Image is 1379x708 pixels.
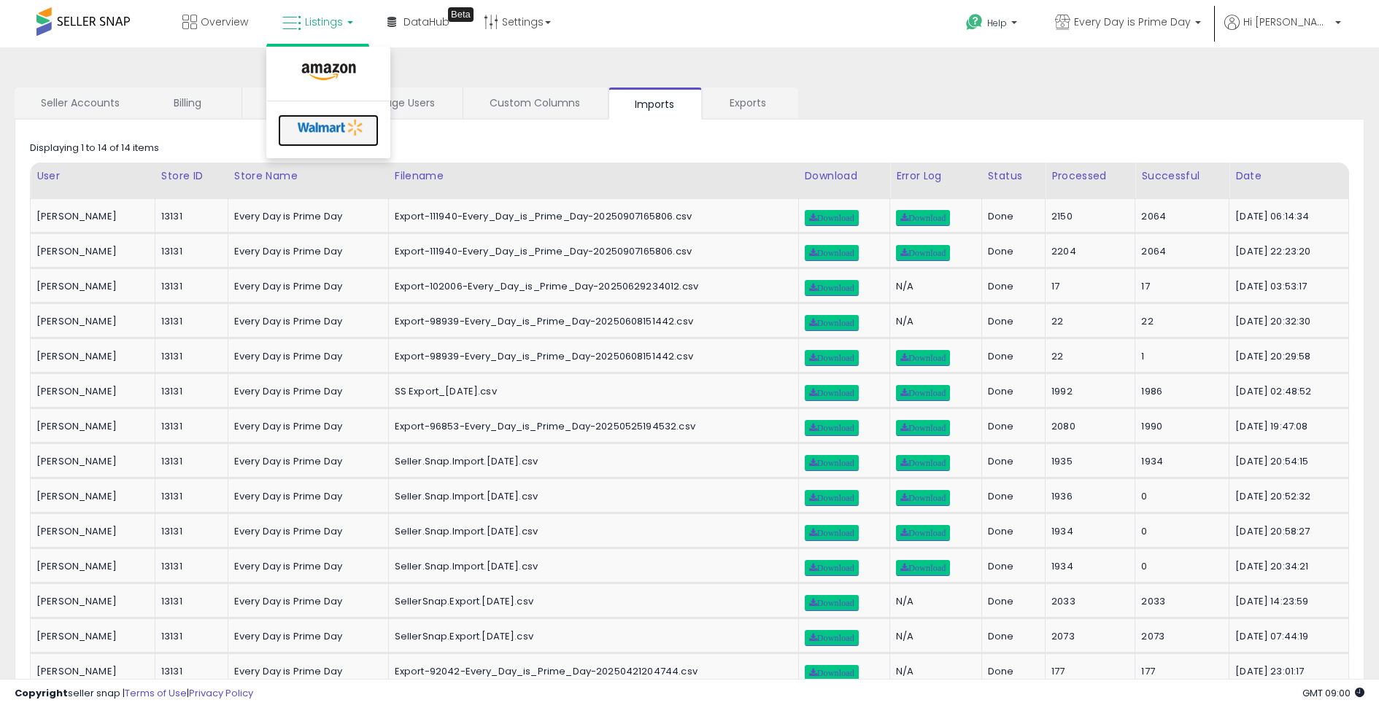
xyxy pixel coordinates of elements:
[1235,245,1337,258] div: [DATE] 22:23:20
[395,595,787,608] div: SellerSnap.Export.[DATE].csv
[448,7,474,22] div: Tooltip anchor
[805,245,859,261] a: Download
[234,210,377,223] div: Every Day is Prime Day
[161,665,217,678] div: 13131
[234,665,377,678] div: Every Day is Prime Day
[896,525,950,541] a: Download
[36,455,144,468] div: [PERSON_NAME]
[1051,420,1124,433] div: 2080
[1051,630,1124,643] div: 2073
[234,315,377,328] div: Every Day is Prime Day
[161,210,217,223] div: 13131
[900,424,946,432] span: Download
[896,245,950,261] a: Download
[1302,686,1364,700] span: 2025-09-10 09:00 GMT
[988,315,1034,328] div: Done
[395,560,787,573] div: Seller.Snap.Import.[DATE].csv
[1051,560,1124,573] div: 1934
[395,455,787,468] div: Seller.Snap.Import.[DATE].csv
[36,385,144,398] div: [PERSON_NAME]
[805,630,859,646] a: Download
[896,595,970,608] div: N/A
[1051,168,1129,184] div: Processed
[1235,385,1337,398] div: [DATE] 02:48:52
[36,420,144,433] div: [PERSON_NAME]
[234,280,377,293] div: Every Day is Prime Day
[1051,490,1124,503] div: 1936
[161,315,217,328] div: 13131
[234,168,382,184] div: Store Name
[987,17,1007,29] span: Help
[809,424,854,432] span: Download
[1051,525,1124,538] div: 1934
[896,420,950,436] a: Download
[809,529,854,537] span: Download
[988,560,1034,573] div: Done
[988,525,1034,538] div: Done
[161,385,217,398] div: 13131
[1235,350,1337,363] div: [DATE] 20:29:58
[161,245,217,258] div: 13131
[1141,168,1223,184] div: Successful
[1141,525,1218,538] div: 0
[703,87,797,118] a: Exports
[988,280,1034,293] div: Done
[1243,15,1331,29] span: Hi [PERSON_NAME]
[161,420,217,433] div: 13131
[234,385,377,398] div: Every Day is Prime Day
[896,560,950,576] a: Download
[161,595,217,608] div: 13131
[809,354,854,362] span: Download
[809,284,854,292] span: Download
[988,455,1034,468] div: Done
[896,210,950,226] a: Download
[395,350,787,363] div: Export-98939-Every_Day_is_Prime_Day-20250608151442.csv
[1141,245,1218,258] div: 2064
[234,595,377,608] div: Every Day is Prime Day
[395,385,787,398] div: SS Export_[DATE].csv
[36,315,144,328] div: [PERSON_NAME]
[15,686,68,700] strong: Copyright
[1141,420,1218,433] div: 1990
[305,15,343,29] span: Listings
[988,490,1034,503] div: Done
[395,210,787,223] div: Export-111940-Every_Day_is_Prime_Day-20250907165806.csv
[1051,210,1124,223] div: 2150
[805,315,859,331] a: Download
[1051,280,1124,293] div: 17
[234,350,377,363] div: Every Day is Prime Day
[161,168,222,184] div: Store ID
[36,245,144,258] div: [PERSON_NAME]
[234,560,377,573] div: Every Day is Prime Day
[809,634,854,642] span: Download
[900,214,946,222] span: Download
[896,490,950,506] a: Download
[1051,350,1124,363] div: 22
[988,210,1034,223] div: Done
[395,665,787,678] div: Export-92042-Every_Day_is_Prime_Day-20250421204744.csv
[896,385,950,401] a: Download
[1051,245,1124,258] div: 2204
[395,168,792,184] div: Filename
[805,595,859,611] a: Download
[1141,490,1218,503] div: 0
[1141,280,1218,293] div: 17
[463,87,606,118] a: Custom Columns
[234,420,377,433] div: Every Day is Prime Day
[809,494,854,502] span: Download
[15,687,253,701] div: seller snap | |
[36,630,144,643] div: [PERSON_NAME]
[1235,168,1343,184] div: Date
[125,686,187,700] a: Terms of Use
[988,350,1034,363] div: Done
[1051,315,1124,328] div: 22
[147,87,240,118] a: Billing
[805,420,859,436] a: Download
[36,210,144,223] div: [PERSON_NAME]
[809,599,854,607] span: Download
[1235,525,1337,538] div: [DATE] 20:58:27
[988,595,1034,608] div: Done
[1051,595,1124,608] div: 2033
[896,350,950,366] a: Download
[988,420,1034,433] div: Done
